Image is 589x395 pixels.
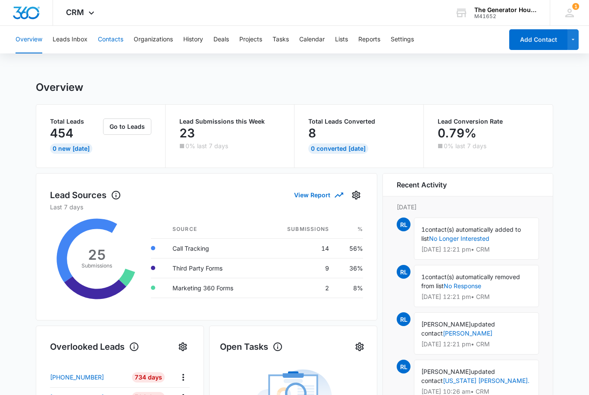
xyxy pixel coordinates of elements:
[336,238,363,258] td: 56%
[397,202,539,211] p: [DATE]
[50,118,101,124] p: Total Leads
[443,377,529,384] a: [US_STATE] [PERSON_NAME].
[134,26,173,53] button: Organizations
[421,368,471,375] span: [PERSON_NAME]
[50,202,363,211] p: Last 7 days
[474,6,537,13] div: account name
[421,273,520,289] span: contact(s) automatically removed from list
[179,126,195,140] p: 23
[213,26,229,53] button: Deals
[336,278,363,298] td: 8%
[16,26,42,53] button: Overview
[132,372,165,383] div: 734 Days
[421,294,532,300] p: [DATE] 12:21 pm • CRM
[391,26,414,53] button: Settings
[397,218,410,231] span: RL
[176,370,190,384] button: Actions
[308,118,410,124] p: Total Leads Converted
[572,3,579,10] div: notifications count
[397,180,447,190] h6: Recent Activity
[103,118,151,135] button: Go to Leads
[239,26,262,53] button: Projects
[98,26,123,53] button: Contacts
[358,26,380,53] button: Reports
[438,126,476,140] p: 0.79%
[263,220,336,239] th: Submissions
[444,143,486,149] p: 0% last 7 days
[308,126,316,140] p: 8
[572,3,579,10] span: 1
[443,330,492,337] a: [PERSON_NAME]
[50,189,121,202] h1: Lead Sources
[421,341,532,347] p: [DATE] 12:21 pm • CRM
[349,188,363,202] button: Settings
[474,13,537,19] div: account id
[421,273,425,280] span: 1
[421,246,532,252] p: [DATE] 12:21 pm • CRM
[397,312,410,326] span: RL
[183,26,203,53] button: History
[294,187,342,202] button: View Report
[179,118,281,124] p: Lead Submissions this Week
[438,118,539,124] p: Lead Conversion Rate
[36,81,83,94] h1: Overview
[509,29,567,50] button: Add Contact
[185,143,228,149] p: 0% last 7 days
[335,26,348,53] button: Lists
[263,258,336,278] td: 9
[429,235,489,242] a: No Longer Interested
[50,126,73,140] p: 454
[353,340,367,354] button: Settings
[66,8,84,17] span: CRM
[421,226,425,233] span: 1
[50,143,92,154] div: 0 New [DATE]
[299,26,325,53] button: Calendar
[166,278,263,298] td: Marketing 360 Forms
[421,226,521,242] span: contact(s) automatically added to list
[166,238,263,258] td: Call Tracking
[397,265,410,279] span: RL
[336,220,363,239] th: %
[308,143,368,154] div: 0 Converted [DATE]
[103,123,151,130] a: Go to Leads
[421,320,471,328] span: [PERSON_NAME]
[50,373,104,382] p: [PHONE_NUMBER]
[263,278,336,298] td: 2
[421,389,532,395] p: [DATE] 10:26 am • CRM
[50,373,125,382] a: [PHONE_NUMBER]
[263,238,336,258] td: 14
[397,360,410,373] span: RL
[176,340,190,354] button: Settings
[50,340,139,353] h1: Overlooked Leads
[444,282,481,289] a: No Response
[166,258,263,278] td: Third Party Forms
[336,258,363,278] td: 36%
[220,340,283,353] h1: Open Tasks
[273,26,289,53] button: Tasks
[166,220,263,239] th: Source
[53,26,88,53] button: Leads Inbox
